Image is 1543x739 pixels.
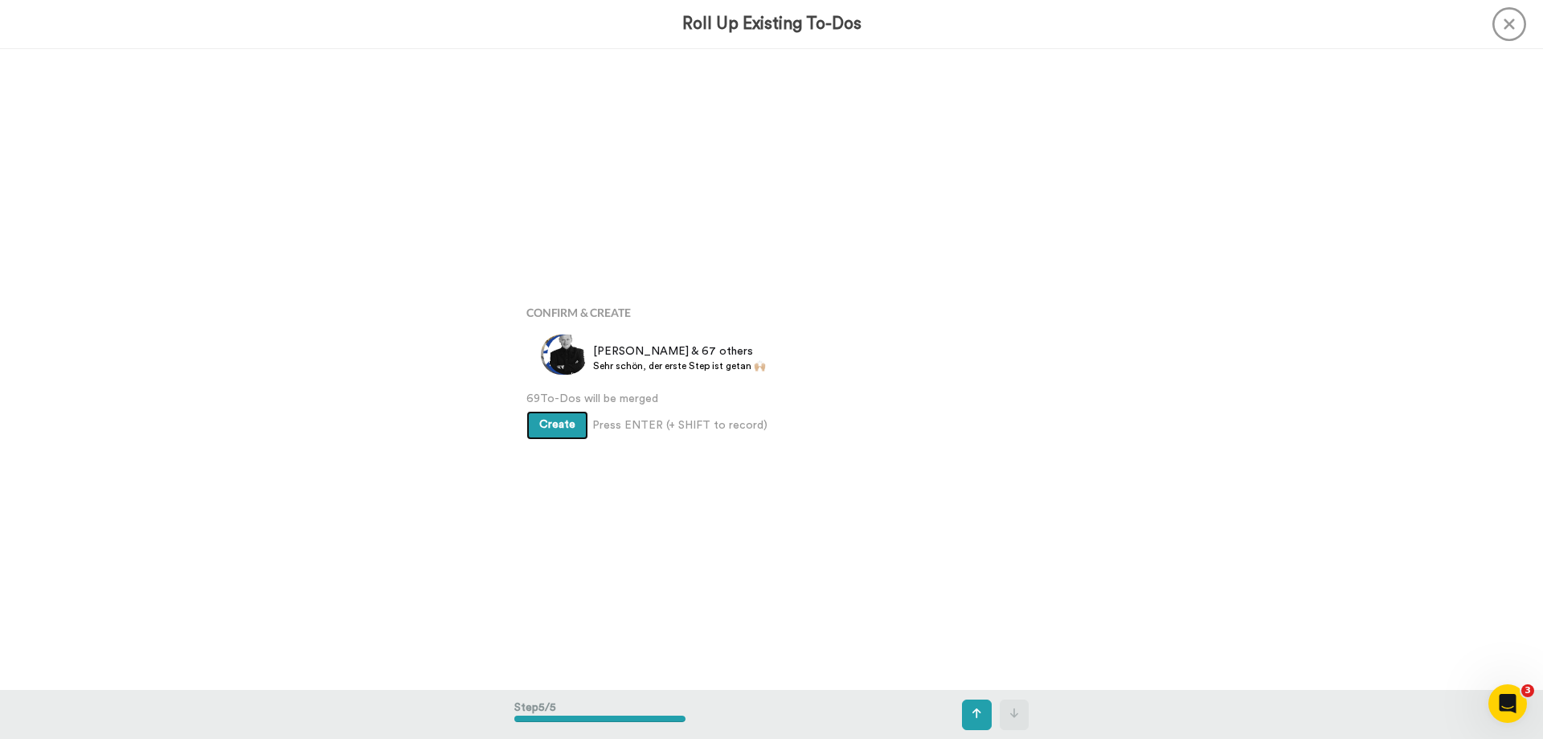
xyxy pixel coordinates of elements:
span: Sehr schön, der erste Step ist getan 🙌🏼 [593,359,766,372]
span: 3 [1521,684,1534,697]
img: de0d2189-e12f-416d-8f85-8ef6636be170.png [543,335,583,375]
span: Create [539,419,575,430]
iframe: Intercom live chat [1488,684,1527,723]
button: Create [526,411,588,440]
span: [PERSON_NAME] & 67 others [593,343,766,359]
h3: Roll Up Existing To-Dos [682,14,862,33]
h4: Confirm & Create [526,306,1017,318]
img: 2278f76d-4896-49a9-a71c-800cf2d7b2d7.jpg [541,335,581,375]
img: 63cf47ef-1b65-46b3-b530-efd92972d357.jpg [547,335,587,375]
span: 69 To-Dos will be merged [526,391,1017,407]
span: Press ENTER (+ SHIFT to record) [592,417,767,433]
div: Step 5 / 5 [514,692,686,738]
